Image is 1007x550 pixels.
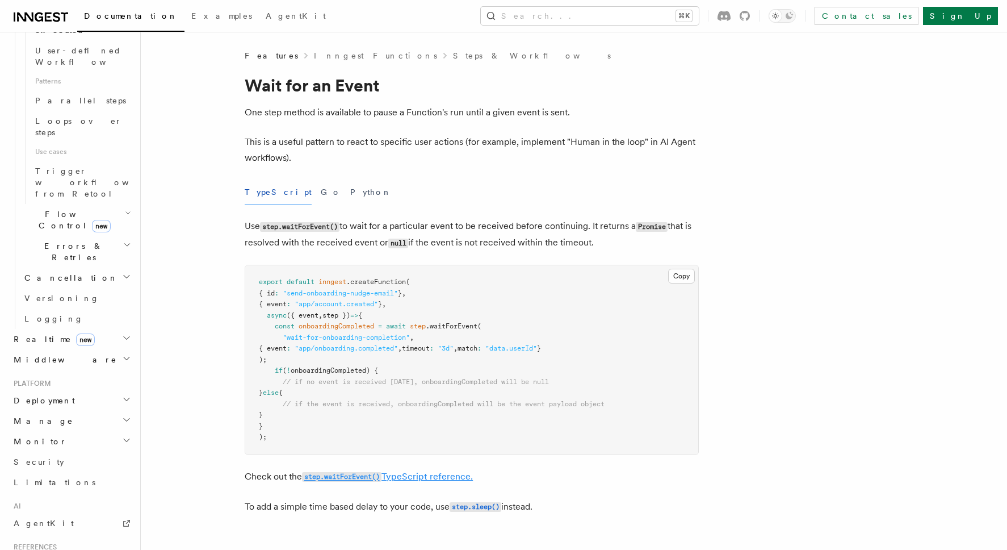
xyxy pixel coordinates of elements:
[9,411,133,431] button: Manage
[485,344,537,352] span: "data.userId"
[426,322,477,330] span: .waitForEvent
[14,519,74,528] span: AgentKit
[14,457,64,466] span: Security
[458,344,477,352] span: match
[350,180,392,205] button: Python
[283,366,287,374] span: (
[9,349,133,370] button: Middleware
[245,75,699,95] h1: Wait for an Event
[815,7,918,25] a: Contact sales
[245,50,298,61] span: Features
[259,411,263,419] span: }
[275,289,279,297] span: :
[318,278,346,286] span: inngest
[20,268,133,288] button: Cancellation
[668,269,695,284] button: Copy
[14,478,95,487] span: Limitations
[295,300,378,308] span: "app/account.created"
[398,289,402,297] span: }
[245,180,312,205] button: TypeScript
[84,11,178,20] span: Documentation
[191,11,252,20] span: Examples
[430,344,434,352] span: :
[378,322,382,330] span: =
[386,322,406,330] span: await
[259,433,267,441] span: );
[291,366,378,374] span: onboardingCompleted) {
[9,472,133,493] a: Limitations
[636,222,668,232] code: Promise
[20,272,118,284] span: Cancellation
[287,344,291,352] span: :
[35,116,122,137] span: Loops over steps
[402,344,430,352] span: timeout
[283,378,549,386] span: // if no event is received [DATE], onboardingCompleted will be null
[31,111,133,143] a: Loops over steps
[318,311,322,319] span: ,
[287,300,291,308] span: :
[9,502,21,511] span: AI
[676,10,692,22] kbd: ⌘K
[76,334,95,346] span: new
[477,344,481,352] span: :
[259,289,275,297] span: { id
[259,422,263,430] span: }
[346,278,406,286] span: .createFunction
[287,311,318,319] span: ({ event
[477,322,481,330] span: (
[314,50,437,61] a: Inngest Functions
[481,7,699,25] button: Search...⌘K
[184,3,259,31] a: Examples
[24,294,99,303] span: Versioning
[450,501,501,512] a: step.sleep()
[454,344,458,352] span: ,
[275,366,283,374] span: if
[259,278,283,286] span: export
[259,3,333,31] a: AgentKit
[283,400,605,408] span: // if the event is received, onboardingCompleted will be the event payload object
[283,289,398,297] span: "send-onboarding-nudge-email"
[9,452,133,472] a: Security
[245,105,699,120] p: One step method is available to pause a Function's run until a given event is sent.
[20,288,133,309] a: Versioning
[35,96,126,105] span: Parallel steps
[279,389,283,397] span: {
[9,415,73,427] span: Manage
[77,3,184,32] a: Documentation
[31,40,133,72] a: User-defined Workflows
[20,309,133,329] a: Logging
[9,379,51,388] span: Platform
[35,46,137,66] span: User-defined Workflows
[24,314,83,323] span: Logging
[322,311,350,319] span: step })
[9,436,67,447] span: Monitor
[769,9,796,23] button: Toggle dark mode
[398,344,402,352] span: ,
[9,390,133,411] button: Deployment
[450,502,501,512] code: step.sleep()
[9,395,75,406] span: Deployment
[266,11,326,20] span: AgentKit
[245,134,699,166] p: This is a useful pattern to react to specific user actions (for example, implement "Human in the ...
[9,329,133,349] button: Realtimenew
[453,50,611,61] a: Steps & Workflows
[9,431,133,452] button: Monitor
[9,354,117,365] span: Middleware
[259,344,287,352] span: { event
[275,322,295,330] span: const
[287,366,291,374] span: !
[388,239,408,248] code: null
[267,311,287,319] span: async
[31,90,133,111] a: Parallel steps
[245,469,699,485] p: Check out the
[245,499,699,515] p: To add a simple time based delay to your code, use instead.
[259,300,287,308] span: { event
[260,222,339,232] code: step.waitForEvent()
[438,344,454,352] span: "3d"
[35,166,160,198] span: Trigger workflows from Retool
[20,209,125,231] span: Flow Control
[259,356,267,364] span: );
[20,204,133,236] button: Flow Controlnew
[31,143,133,161] span: Use cases
[9,513,133,534] a: AgentKit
